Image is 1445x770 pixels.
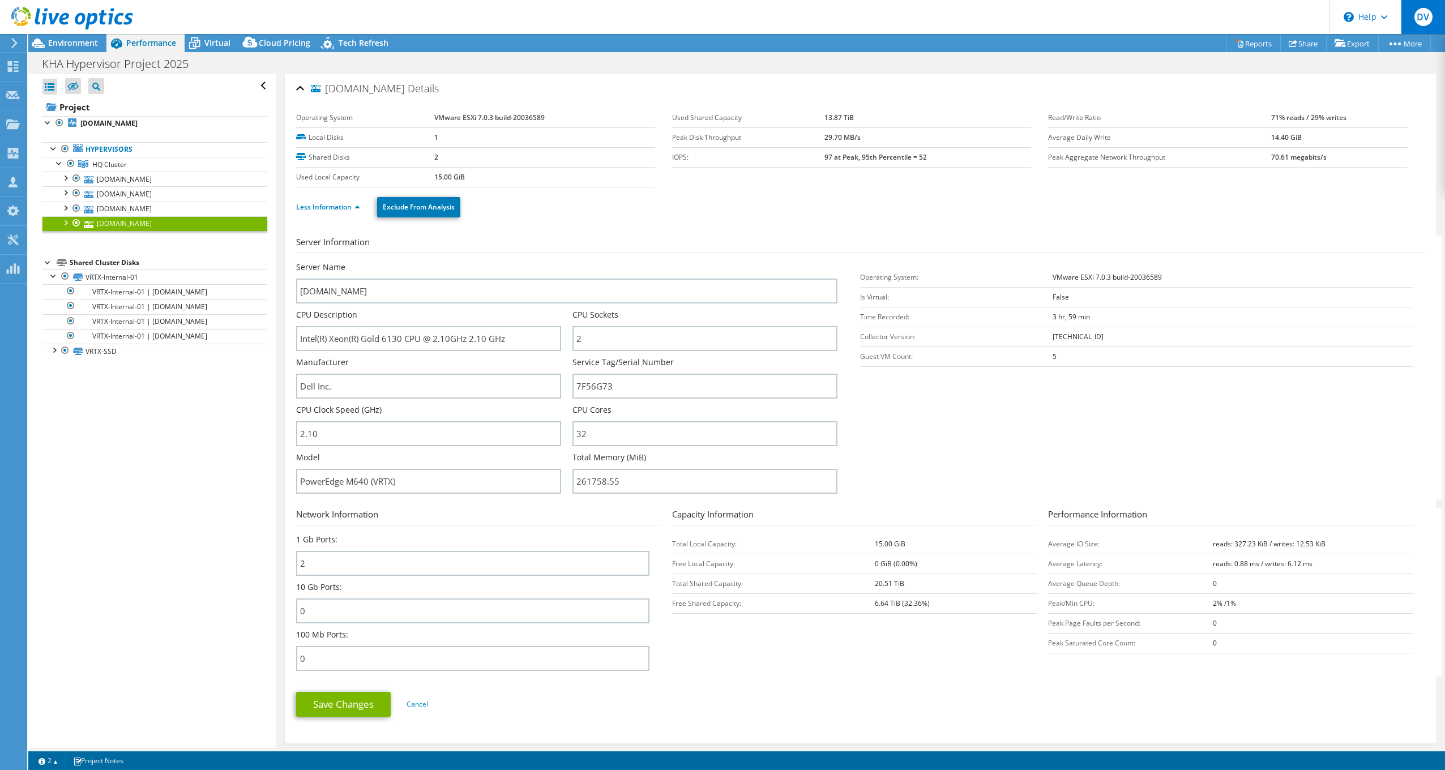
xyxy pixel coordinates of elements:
[296,309,357,320] label: CPU Description
[572,452,646,463] label: Total Memory (MiB)
[339,37,388,48] span: Tech Refresh
[1271,132,1302,142] b: 14.40 GiB
[1414,8,1433,26] span: DV
[1213,618,1217,628] b: 0
[42,344,267,358] a: VRTX-SSD
[204,37,230,48] span: Virtual
[434,132,438,142] b: 1
[824,113,854,122] b: 13.87 TiB
[42,202,267,216] a: [DOMAIN_NAME]
[672,593,875,613] td: Free Shared Capacity:
[1271,152,1327,162] b: 70.61 megabits/s
[1344,12,1354,22] svg: \n
[860,346,1053,366] td: Guest VM Count:
[875,579,904,588] b: 20.51 TiB
[296,152,434,163] label: Shared Disks
[296,534,337,545] label: 1 Gb Ports:
[672,574,875,593] td: Total Shared Capacity:
[572,357,674,368] label: Service Tag/Serial Number
[296,132,434,143] label: Local Disks
[1053,332,1104,341] b: [TECHNICAL_ID]
[572,309,618,320] label: CPU Sockets
[1048,112,1271,123] label: Read/Write Ratio
[672,508,1037,525] h3: Capacity Information
[80,118,138,128] b: [DOMAIN_NAME]
[1226,35,1281,52] a: Reports
[42,284,267,299] a: VRTX-Internal-01 | [DOMAIN_NAME]
[1213,559,1313,568] b: reads: 0.88 ms / writes: 6.12 ms
[31,754,66,768] a: 2
[860,327,1053,346] td: Collector Version:
[296,112,434,123] label: Operating System
[92,160,127,169] span: HQ Cluster
[42,329,267,344] a: VRTX-Internal-01 | [DOMAIN_NAME]
[296,202,360,212] a: Less Information
[377,197,460,217] a: Exclude From Analysis
[1053,312,1090,322] b: 3 hr, 59 min
[1378,35,1431,52] a: More
[1326,35,1379,52] a: Export
[875,598,930,608] b: 6.64 TiB (32.36%)
[296,404,382,416] label: CPU Clock Speed (GHz)
[1048,152,1271,163] label: Peak Aggregate Network Throughput
[824,132,861,142] b: 29.70 MB/s
[70,256,267,269] div: Shared Cluster Disks
[1048,633,1212,653] td: Peak Saturated Core Count:
[296,692,391,717] a: Save Changes
[434,152,438,162] b: 2
[1048,132,1271,143] label: Average Daily Write
[296,581,342,593] label: 10 Gb Ports:
[1048,574,1212,593] td: Average Queue Depth:
[296,452,320,463] label: Model
[1048,554,1212,574] td: Average Latency:
[824,152,927,162] b: 97 at Peak, 95th Percentile = 52
[1048,508,1413,525] h3: Performance Information
[1048,534,1212,554] td: Average IO Size:
[672,534,875,554] td: Total Local Capacity:
[407,699,428,709] a: Cancel
[42,186,267,201] a: [DOMAIN_NAME]
[434,113,545,122] b: VMware ESXi 7.0.3 build-20036589
[259,37,310,48] span: Cloud Pricing
[42,116,267,131] a: [DOMAIN_NAME]
[296,357,349,368] label: Manufacturer
[572,404,612,416] label: CPU Cores
[42,142,267,157] a: Hypervisors
[48,37,98,48] span: Environment
[296,236,1425,253] h3: Server Information
[1213,598,1236,608] b: 2% /1%
[672,152,824,163] label: IOPS:
[672,132,824,143] label: Peak Disk Throughput
[296,172,434,183] label: Used Local Capacity
[42,216,267,231] a: [DOMAIN_NAME]
[1053,292,1069,302] b: False
[42,172,267,186] a: [DOMAIN_NAME]
[672,112,824,123] label: Used Shared Capacity
[65,754,131,768] a: Project Notes
[875,539,905,549] b: 15.00 GiB
[672,554,875,574] td: Free Local Capacity:
[408,82,439,95] span: Details
[860,267,1053,287] td: Operating System:
[42,299,267,314] a: VRTX-Internal-01 | [DOMAIN_NAME]
[42,314,267,329] a: VRTX-Internal-01 | [DOMAIN_NAME]
[1213,539,1326,549] b: reads: 327.23 KiB / writes: 12.53 KiB
[875,559,917,568] b: 0 GiB (0.00%)
[126,37,176,48] span: Performance
[296,629,348,640] label: 100 Mb Ports:
[296,262,345,273] label: Server Name
[296,508,661,525] h3: Network Information
[1213,638,1217,648] b: 0
[37,58,206,70] h1: KHA Hypervisor Project 2025
[1048,613,1212,633] td: Peak Page Faults per Second:
[42,98,267,116] a: Project
[860,307,1053,327] td: Time Recorded:
[1213,579,1217,588] b: 0
[1271,113,1346,122] b: 71% reads / 29% writes
[860,287,1053,307] td: Is Virtual:
[1048,593,1212,613] td: Peak/Min CPU:
[42,269,267,284] a: VRTX-Internal-01
[434,172,465,182] b: 15.00 GiB
[1053,352,1057,361] b: 5
[42,157,267,172] a: HQ Cluster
